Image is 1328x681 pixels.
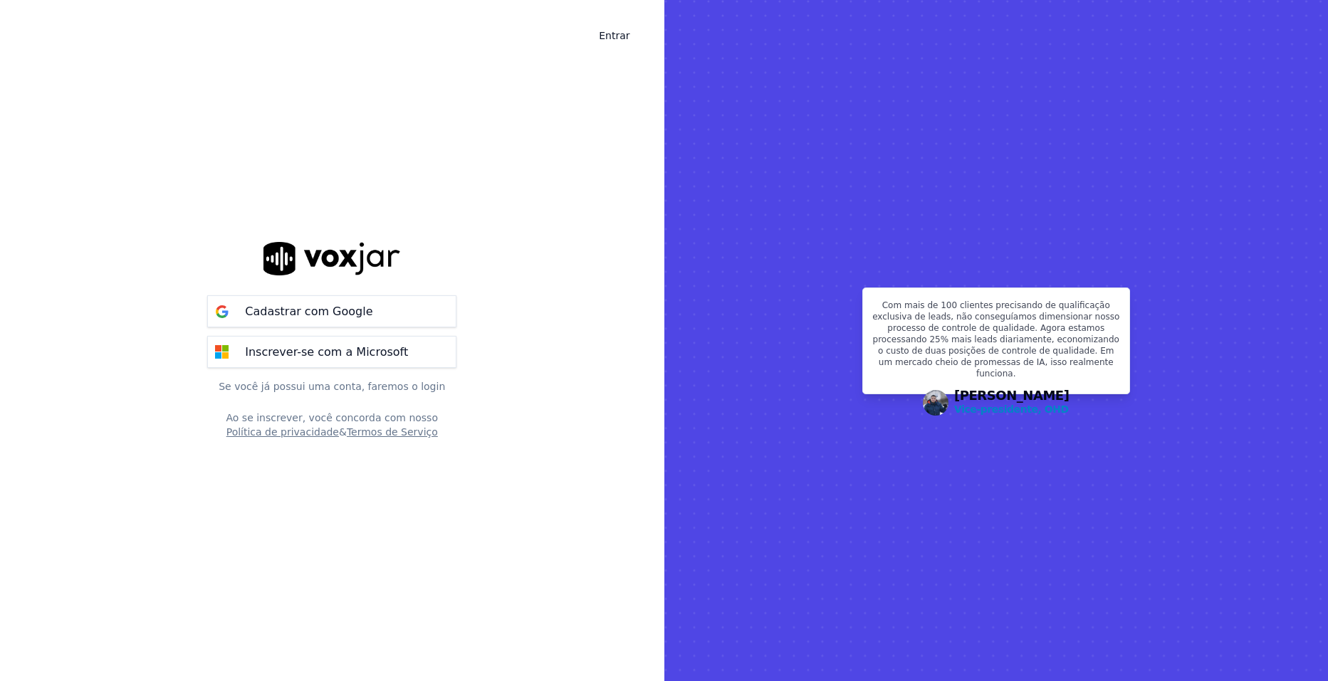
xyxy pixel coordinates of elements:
[207,411,456,439] div: &
[872,300,1121,385] p: Com mais de 100 clientes precisando de qualificação exclusiva de leads, não conseguíamos dimensio...
[954,402,1069,416] p: Vice-presidente, OHD
[207,295,456,327] button: Cadastrar com Google
[226,412,438,423] font: Ao se inscrever, você concorda com nosso
[207,336,456,368] button: Inscrever-se com a Microsoft
[923,390,948,416] img: Avatar
[245,303,372,320] p: Cadastrar com Google
[208,297,236,326] img: Botão de inscrição do Google
[208,338,236,366] img: botão de inscrição da microsoft
[226,425,339,439] button: Política de privacidade
[263,242,400,275] img: logo
[245,344,408,361] p: Inscrever-se com a Microsoft
[954,389,1070,402] font: [PERSON_NAME]
[587,23,641,48] a: Entrar
[347,425,438,439] button: Termos de Serviço
[207,379,456,394] p: Se você já possui uma conta, faremos o login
